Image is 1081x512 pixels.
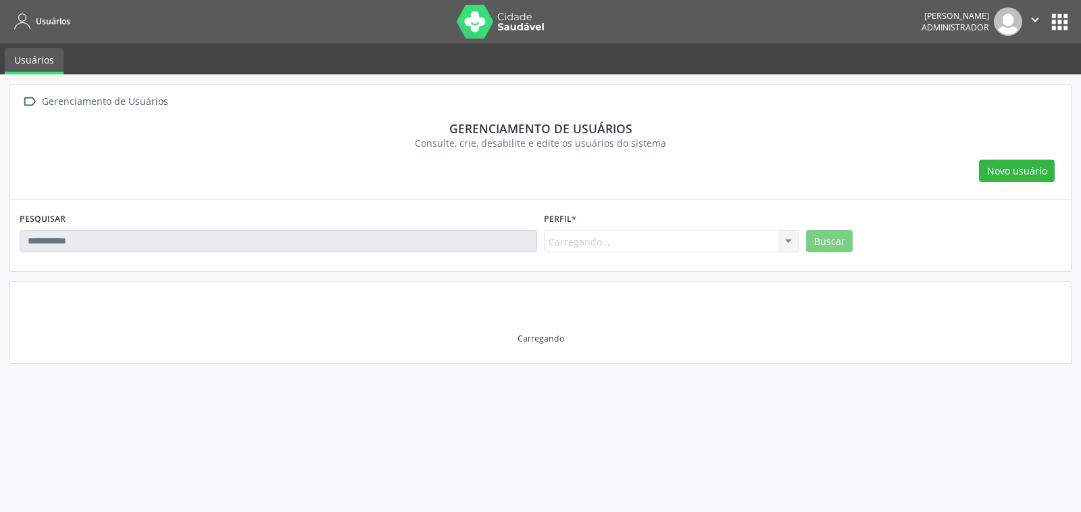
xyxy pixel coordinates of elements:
[20,92,39,112] i: 
[979,160,1055,183] button: Novo usuário
[1048,10,1072,34] button: apps
[39,92,170,112] div: Gerenciamento de Usuários
[922,22,989,33] span: Administrador
[29,121,1052,136] div: Gerenciamento de usuários
[994,7,1022,36] img: img
[36,16,70,27] span: Usuários
[20,209,66,230] label: PESQUISAR
[5,48,64,74] a: Usuários
[806,230,853,253] button: Buscar
[29,136,1052,150] div: Consulte, crie, desabilite e edite os usuários do sistema
[922,10,989,22] div: [PERSON_NAME]
[20,92,170,112] a:  Gerenciamento de Usuários
[9,10,70,32] a: Usuários
[1028,12,1042,27] i: 
[518,333,564,344] div: Carregando
[987,164,1047,178] span: Novo usuário
[1022,7,1048,36] button: 
[544,209,576,230] label: Perfil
